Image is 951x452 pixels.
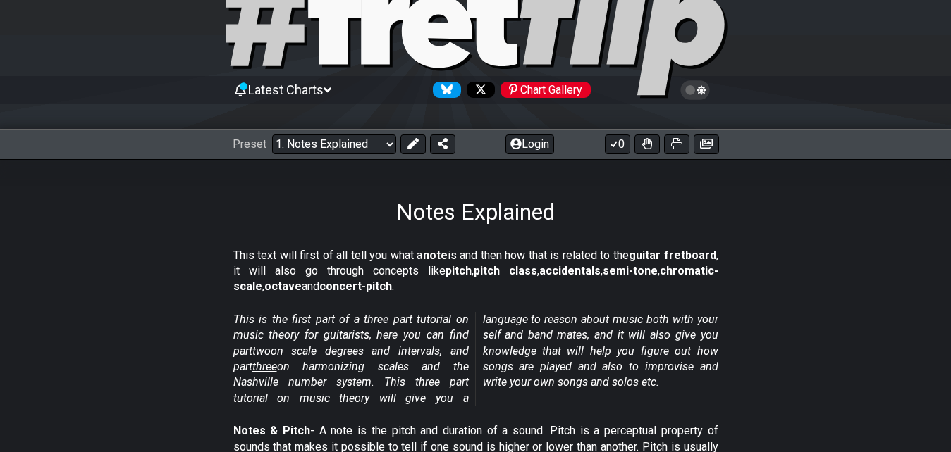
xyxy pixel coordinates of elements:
strong: Notes & Pitch [233,424,310,437]
button: 0 [605,134,630,154]
strong: accidentals [539,264,601,277]
strong: note [423,249,448,262]
strong: pitch class [474,264,537,277]
p: This text will first of all tell you what a is and then how that is related to the , it will also... [233,248,718,295]
strong: octave [264,280,302,293]
h1: Notes Explained [396,199,555,225]
button: Edit Preset [400,134,426,154]
button: Create image [694,134,719,154]
button: Login [505,134,554,154]
a: Follow #fretflip at Bluesky [427,82,461,98]
span: Latest Charts [248,82,324,97]
strong: semi-tone [603,264,658,277]
select: Preset [272,134,396,154]
button: Share Preset [430,134,455,154]
a: Follow #fretflip at X [461,82,495,98]
strong: guitar fretboard [629,249,716,262]
span: three [252,360,277,373]
em: This is the first part of a three part tutorial on music theory for guitarists, here you can find... [233,313,718,405]
button: Toggle Dexterity for all fretkits [634,134,660,154]
strong: pitch [446,264,472,277]
strong: concert-pitch [319,280,392,293]
button: Print [664,134,689,154]
div: Chart Gallery [501,82,591,98]
a: #fretflip at Pinterest [495,82,591,98]
span: two [252,344,271,358]
span: Toggle light / dark theme [687,84,704,96]
span: Preset [233,137,266,151]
